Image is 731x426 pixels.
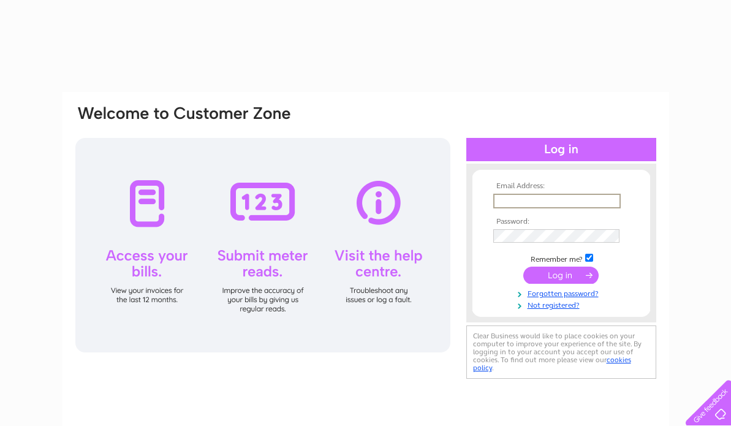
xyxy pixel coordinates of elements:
[523,267,599,284] input: Submit
[490,252,632,264] td: Remember me?
[466,325,656,379] div: Clear Business would like to place cookies on your computer to improve your experience of the sit...
[490,182,632,191] th: Email Address:
[490,218,632,226] th: Password:
[493,287,632,299] a: Forgotten password?
[473,356,631,372] a: cookies policy
[493,299,632,310] a: Not registered?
